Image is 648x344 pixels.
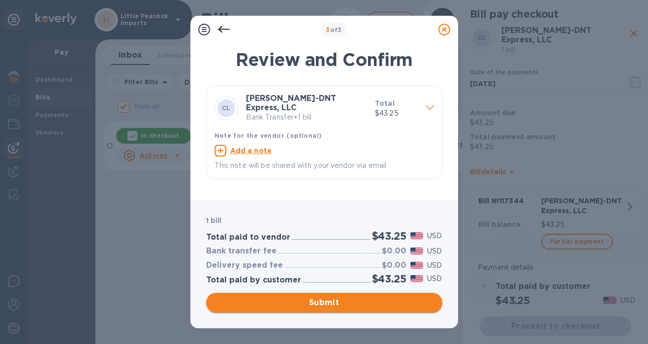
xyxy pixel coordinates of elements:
h1: Review and Confirm [206,49,442,70]
p: USD [427,231,442,241]
p: $43.25 [375,108,418,119]
b: Note for the vendor (optional) [215,132,322,139]
b: 1 bill [206,217,222,224]
span: Submit [214,297,434,309]
span: 3 [326,26,330,33]
b: Total [375,99,395,107]
h3: Total paid to vendor [206,233,290,242]
h3: $0.00 [382,261,406,270]
h3: $0.00 [382,247,406,256]
p: This note will be shared with your vendor via email [215,160,434,171]
p: Bank Transfer • 1 bill [246,112,367,123]
h2: $43.25 [372,273,406,285]
img: USD [410,248,424,254]
h3: Total paid by customer [206,276,301,285]
u: Add a note [230,147,272,155]
button: Submit [206,293,442,313]
h3: Delivery speed fee [206,261,283,270]
img: USD [410,262,424,269]
b: CL [222,104,231,112]
p: USD [427,260,442,271]
h3: Bank transfer fee [206,247,277,256]
img: USD [410,232,424,239]
p: USD [427,246,442,256]
h2: $43.25 [372,230,406,242]
p: USD [427,274,442,284]
img: USD [410,275,424,282]
b: of 3 [326,26,342,33]
div: CL[PERSON_NAME]-DNT Express, LLCBank Transfer•1 billTotal$43.25Note for the vendor (optional)Add ... [215,94,434,171]
b: [PERSON_NAME]-DNT Express, LLC [246,94,336,112]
